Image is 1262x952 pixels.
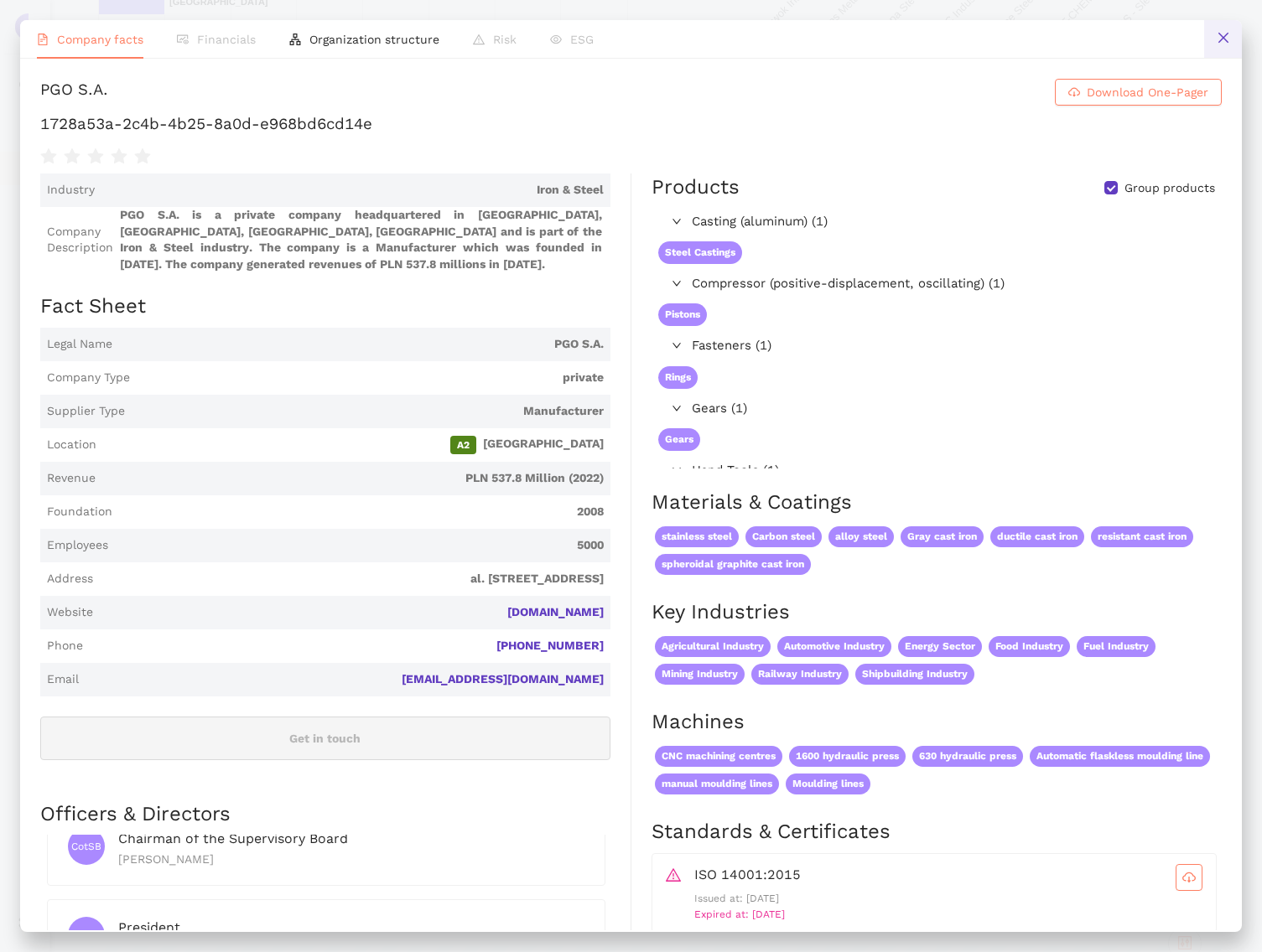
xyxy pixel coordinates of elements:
span: Location [47,437,96,453]
div: [PERSON_NAME] [118,850,584,868]
div: ISO 14001:2015 [694,864,1202,891]
span: Automotive Industry [777,636,891,657]
span: manual moulding lines [655,773,779,794]
div: Gears (1) [652,396,1220,422]
span: Shipbuilding Industry [855,664,974,685]
span: eye [550,34,562,45]
span: Company Type [47,370,130,386]
span: warning [473,34,485,45]
div: Compressor (positive-displacement, oscillating) (1) [652,271,1220,297]
span: Phone [47,638,83,654]
span: Railway Industry [751,664,849,685]
span: Gears (1) [692,399,1213,419]
span: Agricultural Industry [655,636,771,657]
h2: Machines [652,708,1222,737]
span: Website [47,604,93,621]
span: fund-view [177,34,189,45]
span: Company Description [47,224,113,256]
span: Employees [47,537,108,554]
span: ESG [570,33,594,46]
button: cloud-downloadDownload One-Pager [1055,79,1222,106]
span: star [64,148,80,165]
span: al. [STREET_ADDRESS] [100,571,604,587]
span: Automatic flaskless moulding line [1030,746,1210,767]
span: Manufacturer [132,403,604,420]
span: A2 [450,436,476,454]
span: ductile cast iron [990,526,1084,547]
span: Casting (aluminum) (1) [692,212,1213,232]
span: Foundation [47,504,112,520]
span: Moulding lines [786,773,870,794]
span: right [672,465,682,475]
span: Address [47,571,93,587]
span: Pistons [658,303,707,326]
span: 5000 [115,537,604,554]
span: Expired at: [DATE] [694,908,785,920]
span: star [111,148,127,165]
span: right [672,340,682,350]
span: star [87,148,104,165]
span: Company facts [57,33,143,46]
span: 2008 [119,504,604,520]
span: Download One-Pager [1087,83,1208,101]
h2: Key Industries [652,598,1222,627]
span: [GEOGRAPHIC_DATA] [103,436,604,454]
span: right [672,216,682,226]
span: Group products [1118,180,1222,197]
span: Energy Sector [898,636,982,657]
span: right [672,403,682,413]
span: Carbon steel [745,526,822,547]
span: Email [47,671,79,688]
span: Mining Industry [655,664,745,685]
span: Legal Name [47,336,112,353]
span: Hand Tools (1) [692,461,1213,481]
div: Casting (aluminum) (1) [652,209,1220,235]
button: close [1204,20,1242,58]
span: 1600 hydraulic press [789,746,906,767]
span: cloud-download [1176,871,1202,884]
span: Revenue [47,470,96,487]
h2: Standards & Certificates [652,818,1222,846]
div: Products [652,173,740,202]
span: stainless steel [655,526,739,547]
h1: 1728a53a-2c4b-4b25-8a0d-e968bd6cd14e [40,113,1222,135]
span: Gray cast iron [901,526,984,547]
p: Issued at: [DATE] [694,891,1202,907]
span: star [134,148,151,165]
span: Industry [47,182,95,199]
div: PGO S.A. [40,79,108,106]
span: 630 hydraulic press [912,746,1023,767]
span: Iron & Steel [101,182,604,199]
span: Fasteners (1) [692,336,1213,356]
span: warning [666,864,681,882]
span: Chairman of the Supervisory Board [118,830,348,846]
span: right [672,278,682,288]
span: PLN 537.8 Million (2022) [102,470,604,487]
span: cloud-download [1068,86,1080,100]
div: Fasteners (1) [652,333,1220,360]
span: resistant cast iron [1091,526,1193,547]
span: star [40,148,57,165]
button: cloud-download [1176,864,1202,891]
h2: Fact Sheet [40,292,610,321]
span: apartment [289,34,301,45]
span: Supplier Type [47,403,125,420]
h2: Materials & Coatings [652,489,1222,517]
span: Rings [658,366,698,389]
span: PGO S.A. [119,336,604,353]
span: Organization structure [309,33,439,46]
span: CotSB [71,835,102,859]
div: Hand Tools (1) [652,458,1220,484]
span: spheroidal graphite cast iron [655,554,811,575]
span: Gears [658,428,700,451]
span: President [118,919,180,935]
span: Steel Castings [658,241,742,264]
span: Compressor (positive-displacement, oscillating) (1) [692,274,1213,294]
span: CNC machining centres [655,746,782,767]
span: alloy steel [828,526,894,547]
h2: Officers & Directors [40,800,610,829]
span: Fuel Industry [1077,636,1156,657]
span: close [1217,31,1230,44]
span: Financials [197,33,256,46]
span: PGO S.A. is a private company headquartered in [GEOGRAPHIC_DATA], [GEOGRAPHIC_DATA], [GEOGRAPHIC_... [120,207,604,272]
